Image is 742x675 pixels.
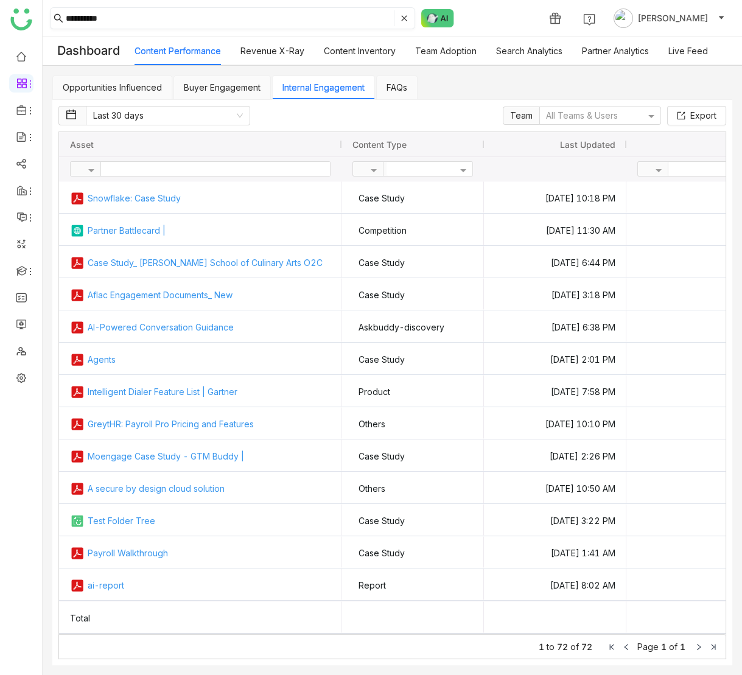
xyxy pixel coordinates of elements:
[70,214,331,247] div: Partner Battlecard |
[70,139,94,150] span: Asset
[70,505,331,537] div: Test Folder Tree
[70,376,331,408] div: Intelligent Dialer Feature List | Gartner
[690,109,716,122] span: Export
[184,82,261,93] a: Buyer Engagement
[70,279,331,311] div: Aflac Engagement Documents_ New
[88,472,331,505] a: A secure by design cloud solution
[70,440,331,472] div: Moengage Case Study - GTM Buddy |
[614,9,633,28] img: avatar
[359,247,405,279] div: Case Study
[495,505,615,537] gtmb-cell-renderer: [DATE] 3:22 PM
[557,642,568,652] span: 72
[88,440,331,472] a: Moengage Case Study - GTM Buddy |
[70,472,331,505] div: A secure by design cloud solution
[63,82,162,93] a: Opportunities Influenced
[359,376,390,408] div: Product
[70,352,85,367] img: pdf.svg
[495,408,615,440] gtmb-cell-renderer: [DATE] 10:10 PM
[668,46,708,56] a: Live Feed
[88,408,331,440] a: GreytHR: Payroll Pro Pricing and Features
[359,279,405,311] div: Case Study
[324,46,396,56] a: Content Inventory
[359,311,444,343] div: Askbuddy-discovery
[495,569,615,601] gtmb-cell-renderer: [DATE] 8:02 AM
[560,139,615,150] span: Last Updated
[570,642,579,652] span: of
[70,578,85,593] img: pdf.svg
[88,214,331,247] a: Partner Battlecard |
[582,46,649,56] a: Partner Analytics
[352,139,407,150] span: Content Type
[70,537,331,569] div: Payroll Walkthrough
[496,46,562,56] a: Search Analytics
[70,602,331,634] div: Total
[70,256,85,270] img: pdf.svg
[495,311,615,343] gtmb-cell-renderer: [DATE] 6:38 PM
[637,642,659,652] span: Page
[510,110,533,121] span: Team
[88,537,331,569] a: Payroll Walkthrough
[359,182,405,214] div: Case Study
[70,514,85,528] img: paper.svg
[359,537,405,569] div: Case Study
[70,247,331,279] div: Case Study_ Auguste Escoffier School of Culinary Arts O2C
[359,214,407,247] div: Competition
[387,82,407,93] a: FAQs
[70,320,85,335] img: pdf.svg
[667,106,726,125] button: Export
[495,182,615,214] gtmb-cell-renderer: [DATE] 10:18 PM
[359,505,405,537] div: Case Study
[70,449,85,464] img: pdf.svg
[583,13,595,26] img: help.svg
[93,107,243,125] nz-select-item: Last 30 days
[661,642,667,652] span: 1
[70,408,331,440] div: GreytHR: Payroll Pro Pricing and Features
[495,472,615,505] gtmb-cell-renderer: [DATE] 10:50 AM
[70,311,331,343] div: AI-Powered Conversation Guidance
[70,223,85,238] img: article.svg
[88,343,331,376] a: Agents
[88,505,331,537] a: Test Folder Tree
[495,343,615,376] gtmb-cell-renderer: [DATE] 2:01 PM
[43,37,135,65] div: Dashboard
[70,569,331,601] div: ai-report
[88,376,331,408] a: Intelligent Dialer Feature List | Gartner
[88,279,331,311] a: Aflac Engagement Documents_ New
[680,642,685,652] span: 1
[70,385,85,399] img: pdf.svg
[70,288,85,303] img: pdf.svg
[88,569,331,601] a: ai-report
[359,343,405,376] div: Case Study
[669,642,677,652] span: of
[495,537,615,569] gtmb-cell-renderer: [DATE] 1:41 AM
[547,642,555,652] span: to
[88,182,331,214] a: Snowflake: Case Study
[282,82,365,93] a: Internal Engagement
[611,9,727,28] button: [PERSON_NAME]
[70,417,85,432] img: pdf.svg
[70,546,85,561] img: pdf.svg
[638,12,708,25] span: [PERSON_NAME]
[495,440,615,472] gtmb-cell-renderer: [DATE] 2:26 PM
[495,279,615,311] gtmb-cell-renderer: [DATE] 3:18 PM
[70,182,331,214] div: Snowflake: Case Study
[240,46,304,56] a: Revenue X-Ray
[70,481,85,496] img: pdf.svg
[70,343,331,376] div: Agents
[421,9,454,27] img: ask-buddy-normal.svg
[88,247,331,279] a: Case Study_ [PERSON_NAME] School of Culinary Arts O2C
[359,569,386,601] div: Report
[495,376,615,408] gtmb-cell-renderer: [DATE] 7:58 PM
[359,408,385,440] div: Others
[581,642,592,652] span: 72
[70,191,85,206] img: pdf.svg
[495,247,615,279] gtmb-cell-renderer: [DATE] 6:44 PM
[415,46,477,56] a: Team Adoption
[135,46,221,56] a: Content Performance
[359,440,405,472] div: Case Study
[10,9,32,30] img: logo
[539,642,544,652] span: 1
[495,214,615,247] gtmb-cell-renderer: [DATE] 11:30 AM
[359,472,385,505] div: Others
[88,311,331,343] a: AI-Powered Conversation Guidance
